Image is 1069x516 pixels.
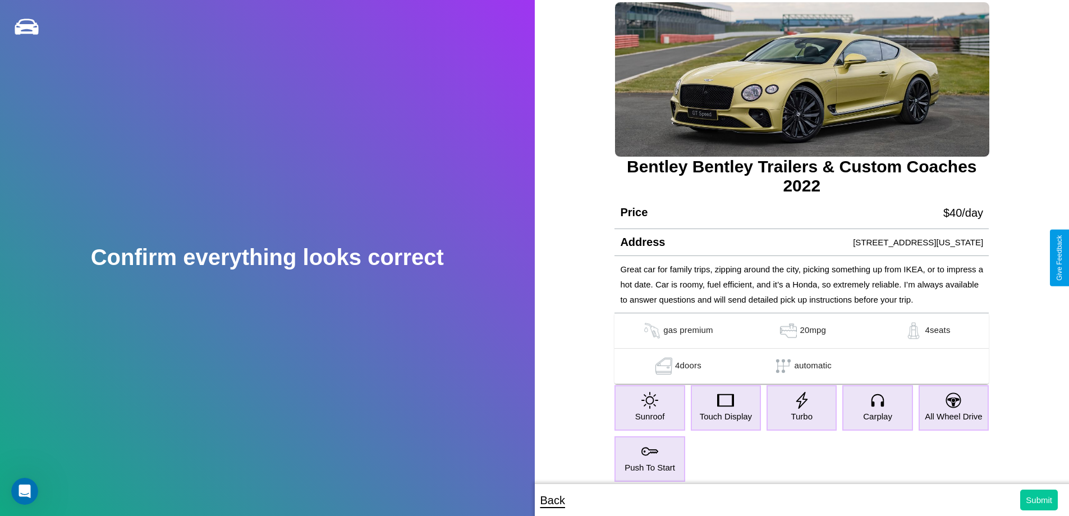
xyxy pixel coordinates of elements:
[625,460,675,475] p: Push To Start
[11,478,38,505] iframe: Intercom live chat
[620,236,665,249] h4: Address
[800,322,826,339] p: 20 mpg
[853,235,983,250] p: [STREET_ADDRESS][US_STATE]
[863,409,892,424] p: Carplay
[902,322,925,339] img: gas
[943,203,983,223] p: $ 40 /day
[653,358,675,375] img: gas
[700,409,752,424] p: Touch Display
[620,262,983,307] p: Great car for family trips, zipping around the city, picking something up from IKEA, or to impres...
[675,358,701,375] p: 4 doors
[925,409,983,424] p: All Wheel Drive
[925,322,950,339] p: 4 seats
[777,322,800,339] img: gas
[795,358,832,375] p: automatic
[91,245,444,270] h2: Confirm everything looks correct
[614,157,989,195] h3: Bentley Bentley Trailers & Custom Coaches 2022
[540,490,565,510] p: Back
[1056,235,1063,281] div: Give Feedback
[641,322,663,339] img: gas
[620,206,648,219] h4: Price
[663,322,713,339] p: gas premium
[635,409,665,424] p: Sunroof
[791,409,813,424] p: Turbo
[1020,490,1058,510] button: Submit
[614,313,989,384] table: simple table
